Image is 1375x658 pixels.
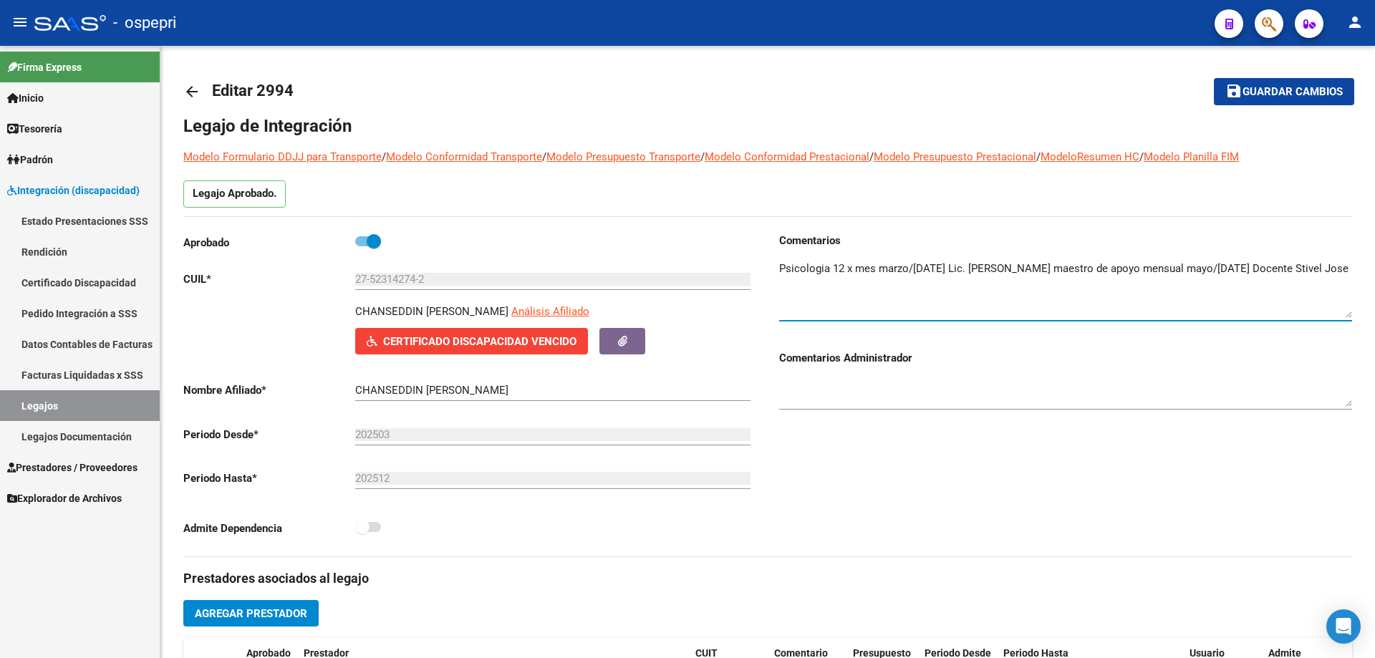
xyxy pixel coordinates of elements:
a: Modelo Conformidad Transporte [386,150,542,163]
button: Agregar Prestador [183,600,319,626]
p: Nombre Afiliado [183,382,355,398]
span: Explorador de Archivos [7,490,122,506]
a: Modelo Presupuesto Transporte [546,150,700,163]
a: Modelo Planilla FIM [1144,150,1239,163]
span: Prestadores / Proveedores [7,460,137,475]
button: Certificado Discapacidad Vencido [355,328,588,354]
a: ModeloResumen HC [1041,150,1139,163]
span: Certificado Discapacidad Vencido [383,335,576,348]
span: Padrón [7,152,53,168]
h3: Comentarios [779,233,1352,248]
h1: Legajo de Integración [183,115,1352,137]
button: Guardar cambios [1214,78,1354,105]
a: Modelo Conformidad Prestacional [705,150,869,163]
div: Open Intercom Messenger [1326,609,1361,644]
h3: Comentarios Administrador [779,350,1352,366]
a: Modelo Presupuesto Prestacional [874,150,1036,163]
a: Modelo Formulario DDJJ para Transporte [183,150,382,163]
h3: Prestadores asociados al legajo [183,569,1352,589]
mat-icon: menu [11,14,29,31]
span: Inicio [7,90,44,106]
span: Firma Express [7,59,82,75]
mat-icon: arrow_back [183,83,201,100]
mat-icon: save [1225,82,1243,100]
mat-icon: person [1346,14,1364,31]
span: Análisis Afiliado [511,305,589,318]
span: Editar 2994 [212,82,294,100]
p: Legajo Aprobado. [183,180,286,208]
span: Agregar Prestador [195,607,307,620]
span: Integración (discapacidad) [7,183,140,198]
p: Periodo Hasta [183,470,355,486]
span: - ospepri [113,7,176,39]
span: Guardar cambios [1243,86,1343,99]
p: CUIL [183,271,355,287]
span: Tesorería [7,121,62,137]
p: CHANSEDDIN [PERSON_NAME] [355,304,508,319]
p: Periodo Desde [183,427,355,442]
p: Aprobado [183,235,355,251]
p: Admite Dependencia [183,521,355,536]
